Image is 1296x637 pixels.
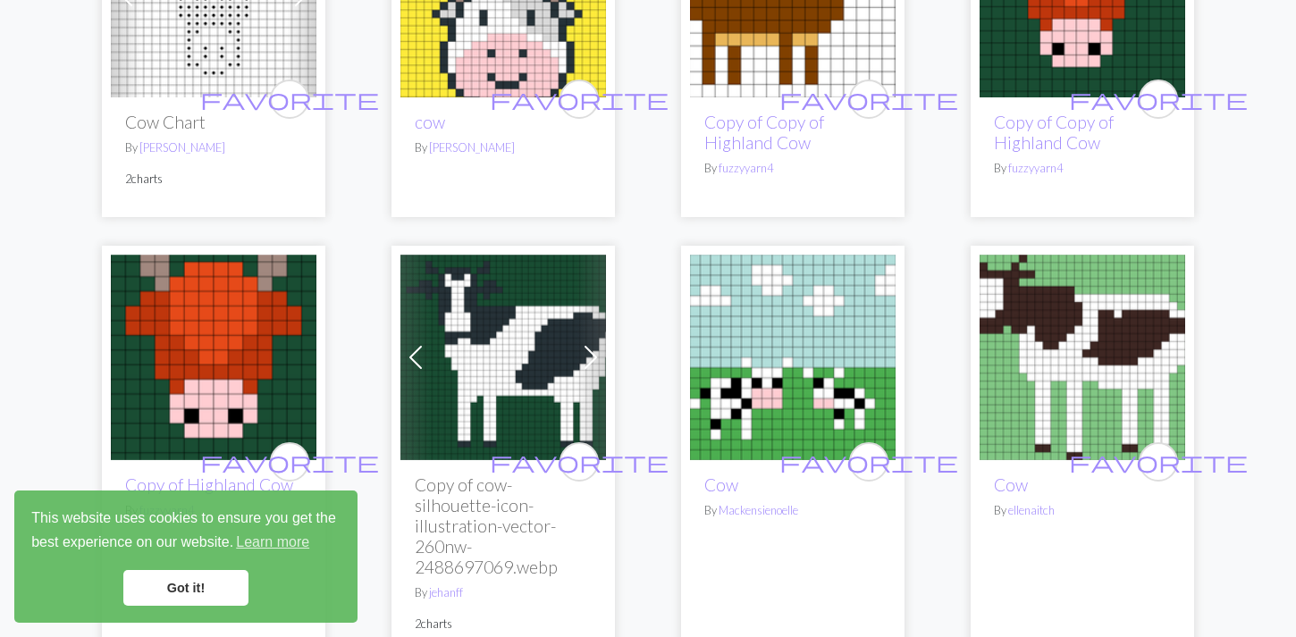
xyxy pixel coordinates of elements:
span: favorite [779,448,958,475]
button: favourite [1139,442,1178,482]
img: Cow [690,255,896,460]
img: cow-silhouette-icon-illustration-vector-260nw-2488697069.webp [400,255,606,460]
p: By [994,160,1171,177]
p: By [704,502,881,519]
h2: Cow Chart [125,112,302,132]
img: Cow [980,255,1185,460]
h2: Copy of cow-silhouette-icon-illustration-vector-260nw-2488697069.webp [415,474,592,577]
p: By [994,502,1171,519]
span: favorite [490,85,669,113]
a: Copy of Copy of Highland Cow [994,112,1114,153]
a: Copy of Highland Cow [125,474,293,495]
p: By [415,139,592,156]
a: Cow [690,347,896,364]
p: 2 charts [125,171,302,188]
a: fuzzyyarn4 [719,161,773,175]
button: favourite [560,80,599,119]
button: favourite [270,442,309,482]
i: favourite [1069,444,1248,480]
i: favourite [490,444,669,480]
p: By [704,160,881,177]
i: favourite [200,444,379,480]
i: favourite [200,81,379,117]
p: By [125,139,302,156]
a: fuzzyyarn4 [1008,161,1063,175]
span: favorite [1069,448,1248,475]
div: cookieconsent [14,490,358,623]
i: favourite [779,444,958,480]
a: Cow [980,347,1185,364]
a: dismiss cookie message [123,570,248,606]
span: This website uses cookies to ensure you get the best experience on our website. [31,507,341,556]
a: cow-silhouette-icon-illustration-vector-260nw-2488697069.webp [400,347,606,364]
a: Copy of Copy of Highland Cow [704,112,824,153]
span: favorite [490,448,669,475]
i: favourite [1069,81,1248,117]
a: cow [415,112,445,132]
a: jehanff [429,585,463,599]
button: favourite [1139,80,1178,119]
a: [PERSON_NAME] [429,140,515,155]
span: favorite [200,448,379,475]
p: 2 charts [415,616,592,633]
a: Mackensienoelle [719,503,798,517]
button: favourite [270,80,309,119]
button: favourite [849,80,888,119]
i: favourite [779,81,958,117]
a: Highland Cow [111,347,316,364]
button: favourite [560,442,599,482]
span: favorite [200,85,379,113]
a: Cow [704,474,738,495]
span: favorite [779,85,958,113]
button: favourite [849,442,888,482]
img: Highland Cow [111,255,316,460]
p: By [415,584,592,601]
a: Cow [994,474,1028,495]
a: learn more about cookies [233,529,312,556]
a: [PERSON_NAME] [139,140,225,155]
a: ellenaitch [1008,503,1055,517]
span: favorite [1069,85,1248,113]
i: favourite [490,81,669,117]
